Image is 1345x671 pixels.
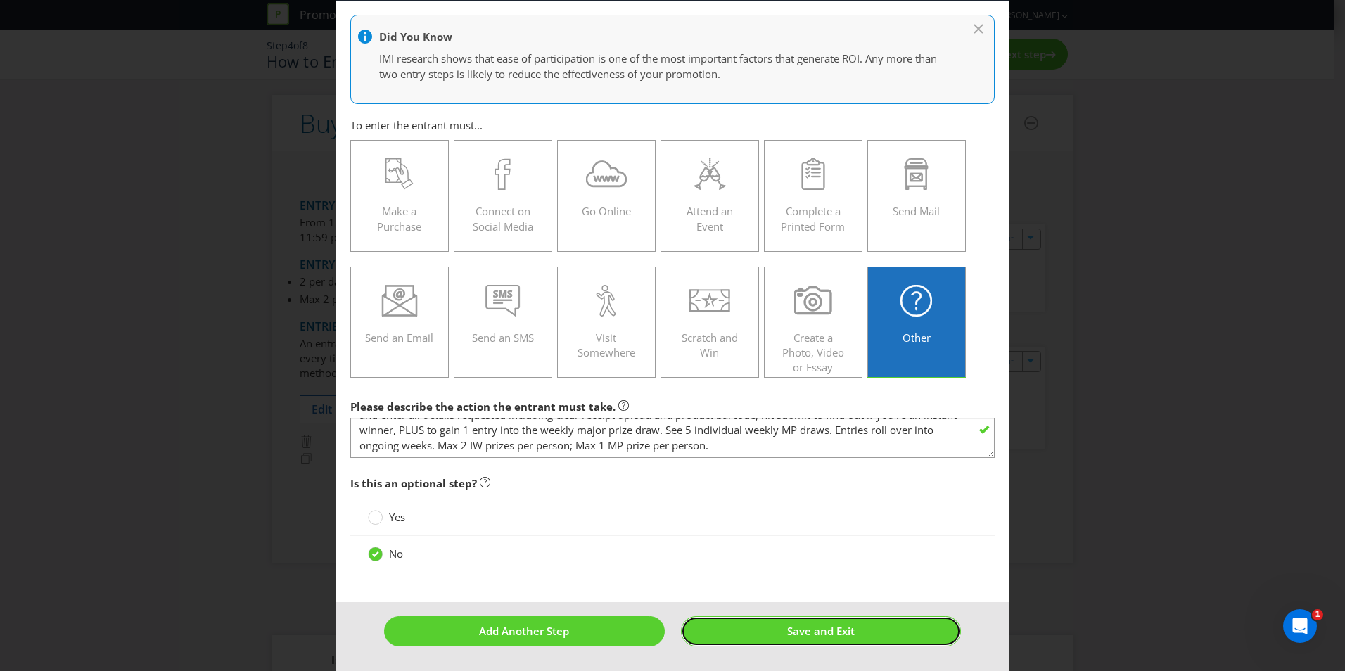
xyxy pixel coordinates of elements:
iframe: Intercom live chat [1283,609,1317,643]
span: 1 [1312,609,1323,620]
span: Save and Exit [787,624,855,638]
span: Visit Somewhere [578,331,635,359]
textarea: Collect & keep receipt (until after the Major Prize Unclaimed Prize Draw <insert date>, go to pro... [350,418,995,458]
span: Scratch and Win [682,331,738,359]
span: No [389,547,403,561]
span: Go Online [582,204,631,218]
span: Please describe the action the entrant must take. [350,400,616,414]
p: IMI research shows that ease of participation is one of the most important factors that generate ... [379,51,952,82]
span: Yes [389,510,405,524]
span: Add Another Step [479,624,569,638]
span: Connect on Social Media [473,204,533,233]
button: Add Another Step [384,616,665,646]
span: Create a Photo, Video or Essay [782,331,844,375]
span: Make a Purchase [377,204,421,233]
button: Save and Exit [681,616,962,646]
span: Attend an Event [687,204,733,233]
span: To enter the entrant must... [350,118,483,132]
span: Send Mail [893,204,940,218]
span: Is this an optional step? [350,476,477,490]
span: Complete a Printed Form [781,204,845,233]
span: Send an Email [365,331,433,345]
span: Send an SMS [472,331,534,345]
span: Other [903,331,931,345]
